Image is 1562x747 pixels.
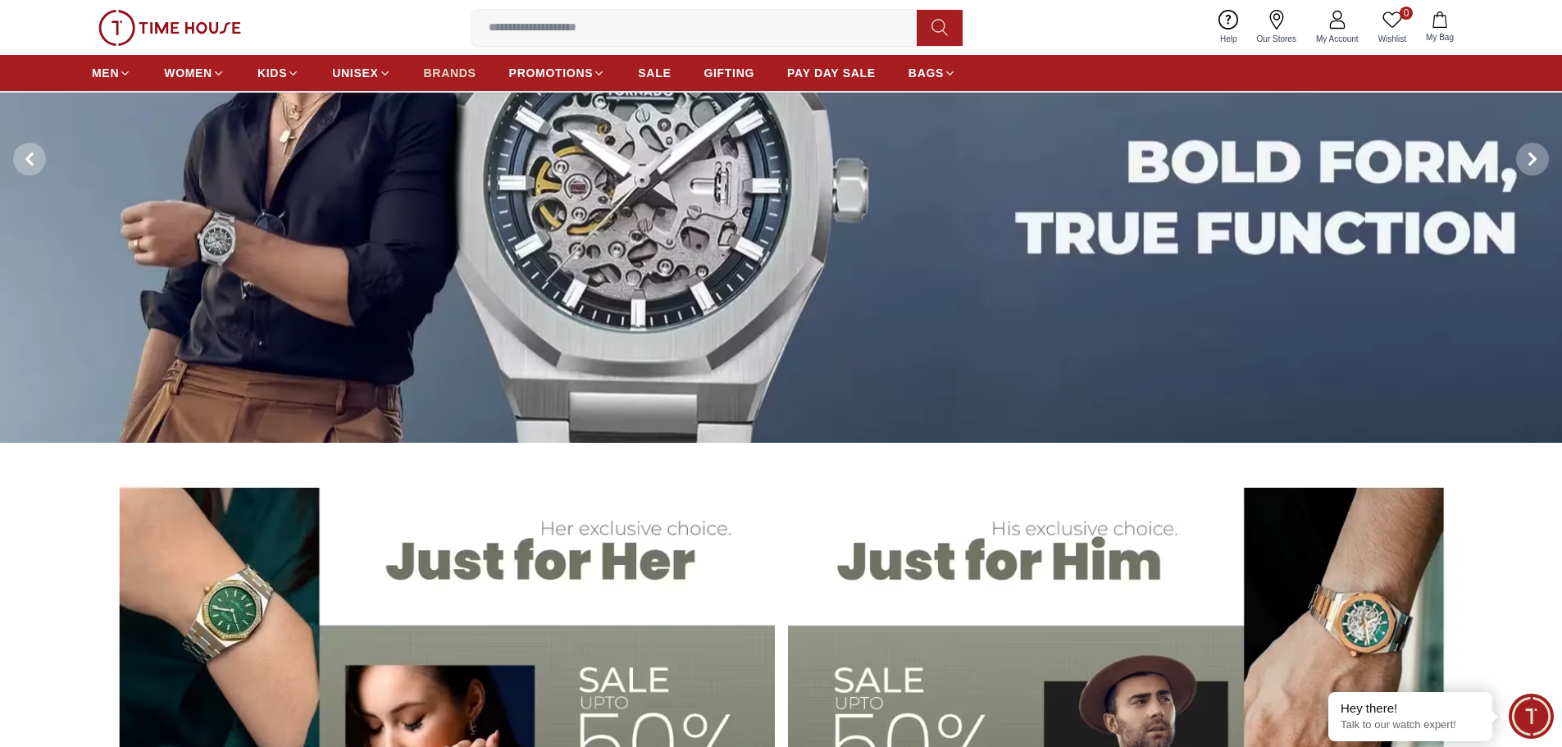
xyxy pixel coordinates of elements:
a: SALE [638,58,671,88]
span: BAGS [909,65,944,81]
a: Our Stores [1247,7,1306,48]
img: ... [98,10,241,46]
span: Wishlist [1372,33,1413,45]
a: GIFTING [704,58,754,88]
p: Talk to our watch expert! [1341,718,1480,732]
a: Help [1210,7,1247,48]
button: My Bag [1416,8,1464,47]
a: 0Wishlist [1368,7,1416,48]
a: BAGS [909,58,956,88]
a: BRANDS [424,58,476,88]
span: 0 [1400,7,1413,20]
a: WOMEN [164,58,225,88]
div: Chat Widget [1509,694,1554,739]
span: My Account [1309,33,1365,45]
span: GIFTING [704,65,754,81]
span: Our Stores [1250,33,1303,45]
span: My Bag [1419,31,1460,43]
a: KIDS [257,58,299,88]
span: PROMOTIONS [509,65,594,81]
a: PROMOTIONS [509,58,606,88]
a: MEN [92,58,131,88]
span: SALE [638,65,671,81]
span: BRANDS [424,65,476,81]
span: UNISEX [332,65,378,81]
span: MEN [92,65,119,81]
span: WOMEN [164,65,212,81]
a: PAY DAY SALE [787,58,876,88]
span: PAY DAY SALE [787,65,876,81]
span: KIDS [257,65,287,81]
span: Help [1214,33,1244,45]
div: Hey there! [1341,700,1480,717]
a: UNISEX [332,58,390,88]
